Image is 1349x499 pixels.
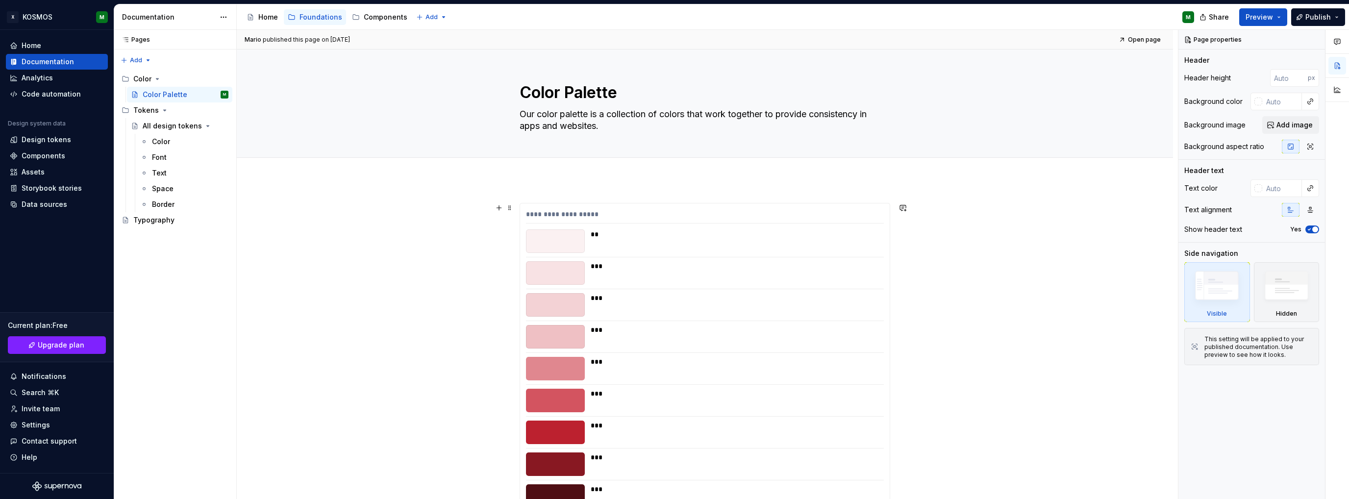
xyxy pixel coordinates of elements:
div: M [1186,13,1191,21]
div: Visible [1184,262,1250,322]
div: Color [152,137,170,147]
a: Typography [118,212,232,228]
div: Notifications [22,372,66,381]
div: Color [118,71,232,87]
a: All design tokens [127,118,232,134]
button: Contact support [6,433,108,449]
span: Open page [1128,36,1161,44]
a: Foundations [284,9,346,25]
a: Home [6,38,108,53]
div: Home [22,41,41,50]
span: Publish [1305,12,1331,22]
div: Background image [1184,120,1246,130]
button: Notifications [6,369,108,384]
div: Current plan : Free [8,321,106,330]
div: Typography [133,215,175,225]
input: Auto [1270,69,1308,87]
button: Add [413,10,450,24]
div: Page tree [243,7,411,27]
div: Design tokens [22,135,71,145]
div: Border [152,200,175,209]
a: Design tokens [6,132,108,148]
div: Search ⌘K [22,388,59,398]
textarea: Color Palette [518,81,888,104]
button: Upgrade plan [8,336,106,354]
div: Color Palette [143,90,187,100]
div: Tokens [118,102,232,118]
button: Help [6,449,108,465]
div: Hidden [1276,310,1297,318]
div: Contact support [22,436,77,446]
div: Header [1184,55,1209,65]
div: Pages [118,36,150,44]
div: M [223,90,226,100]
div: Design system data [8,120,66,127]
div: Invite team [22,404,60,414]
span: Add [425,13,438,21]
textarea: Our color palette is a collection of colors that work together to provide consistency in apps and... [518,106,888,134]
div: Data sources [22,200,67,209]
div: Documentation [22,57,74,67]
a: Color [136,134,232,150]
label: Yes [1290,225,1301,233]
div: Components [364,12,407,22]
span: Preview [1246,12,1273,22]
a: Settings [6,417,108,433]
span: Add image [1276,120,1313,130]
a: Space [136,181,232,197]
div: Text color [1184,183,1218,193]
a: Storybook stories [6,180,108,196]
button: Add [118,53,154,67]
div: Side navigation [1184,249,1238,258]
div: Header height [1184,73,1231,83]
div: Storybook stories [22,183,82,193]
a: Home [243,9,282,25]
p: px [1308,74,1315,82]
a: Assets [6,164,108,180]
div: Hidden [1254,262,1320,322]
input: Auto [1262,179,1302,197]
div: Settings [22,420,50,430]
div: Visible [1207,310,1227,318]
a: Open page [1116,33,1165,47]
div: Background aspect ratio [1184,142,1264,151]
a: Invite team [6,401,108,417]
a: Data sources [6,197,108,212]
div: published this page on [DATE] [263,36,350,44]
span: Add [130,56,142,64]
div: Background color [1184,97,1243,106]
div: KOSMOS [23,12,52,22]
div: Tokens [133,105,159,115]
div: This setting will be applied to your published documentation. Use preview to see how it looks. [1204,335,1313,359]
div: Code automation [22,89,81,99]
input: Auto [1262,93,1302,110]
div: Header text [1184,166,1224,175]
a: Code automation [6,86,108,102]
div: All design tokens [143,121,202,131]
button: Preview [1239,8,1287,26]
a: Documentation [6,54,108,70]
div: Text alignment [1184,205,1232,215]
span: Share [1209,12,1229,22]
div: Space [152,184,174,194]
a: Components [348,9,411,25]
div: Documentation [122,12,215,22]
button: Add image [1262,116,1319,134]
span: Mario [245,36,261,44]
div: Home [258,12,278,22]
div: Page tree [118,71,232,228]
a: Components [6,148,108,164]
a: Border [136,197,232,212]
a: Color PaletteM [127,87,232,102]
div: X [7,11,19,23]
button: Publish [1291,8,1345,26]
div: Analytics [22,73,53,83]
button: XKOSMOSM [2,6,112,27]
button: Search ⌘K [6,385,108,400]
a: Analytics [6,70,108,86]
a: Font [136,150,232,165]
div: Help [22,452,37,462]
div: Assets [22,167,45,177]
svg: Supernova Logo [32,481,81,491]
